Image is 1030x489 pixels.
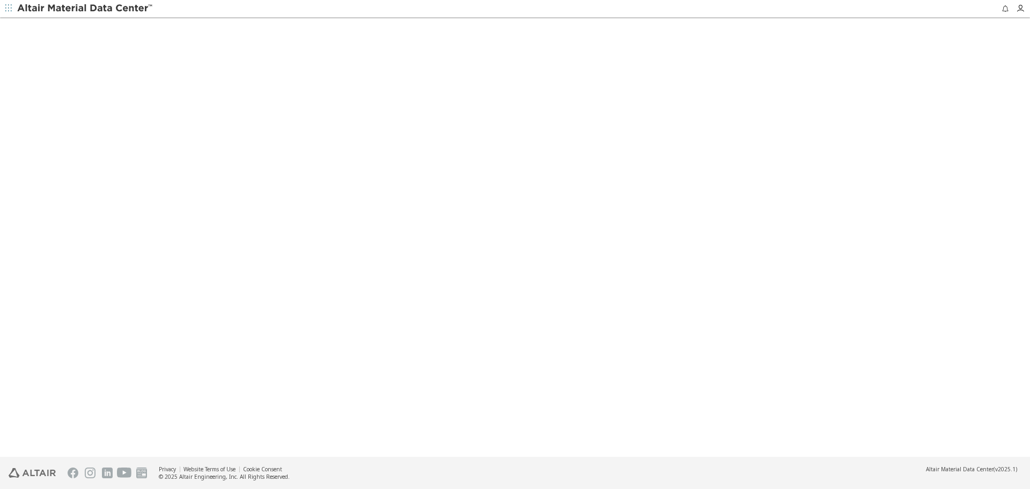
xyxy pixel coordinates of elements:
[183,465,236,473] a: Website Terms of Use
[17,3,154,14] img: Altair Material Data Center
[926,465,1017,473] div: (v2025.1)
[243,465,282,473] a: Cookie Consent
[926,465,994,473] span: Altair Material Data Center
[159,465,176,473] a: Privacy
[159,473,290,480] div: © 2025 Altair Engineering, Inc. All Rights Reserved.
[9,468,56,478] img: Altair Engineering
